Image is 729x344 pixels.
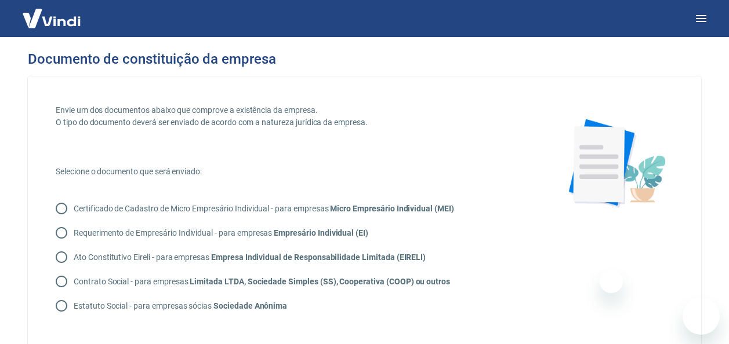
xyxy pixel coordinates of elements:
strong: Limitada LTDA, Sociedade Simples (SS), Cooperativa (COOP) ou outros [190,277,450,286]
p: Envie um dos documentos abaixo que comprove a existência da empresa. [56,104,529,116]
p: Requerimento de Empresário Individual - para empresas [74,227,368,239]
p: Selecione o documento que será enviado: [56,166,529,178]
p: Estatuto Social - para empresas sócias [74,300,287,312]
img: foto-documento-flower.19a65ad63fe92b90d685.png [557,104,673,220]
h3: Documento de constituição da empresa [28,51,276,67]
iframe: Botão para abrir a janela de mensagens [683,298,720,335]
strong: Micro Empresário Individual (MEI) [330,204,454,213]
p: O tipo do documento deverá ser enviado de acordo com a natureza jurídica da empresa. [56,116,529,129]
p: Ato Constitutivo Eireli - para empresas [74,251,426,264]
p: Contrato Social - para empresas [74,276,450,288]
strong: Empresa Individual de Responsabilidade Limitada (EIRELI) [211,252,426,262]
p: Certificado de Cadastro de Micro Empresário Individual - para empresas [74,203,454,215]
iframe: Fechar mensagem [600,270,623,293]
img: Vindi [14,1,89,36]
strong: Empresário Individual (EI) [274,228,368,237]
strong: Sociedade Anônima [213,301,287,310]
